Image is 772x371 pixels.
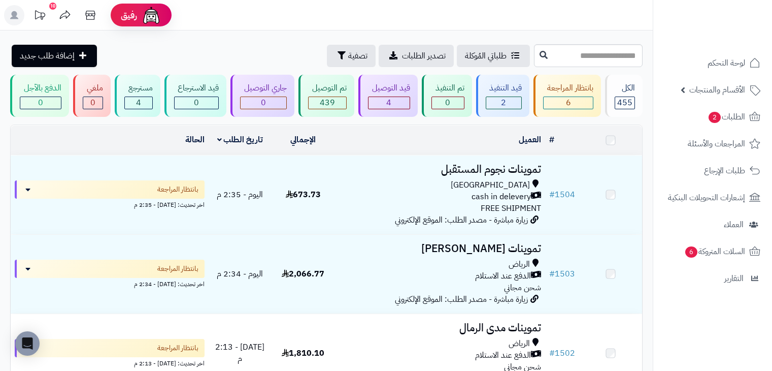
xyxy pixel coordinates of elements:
span: اليوم - 2:34 م [217,268,263,280]
h3: تموينات مدى الرمال [339,322,541,334]
a: # [549,134,554,146]
a: الإجمالي [290,134,316,146]
span: بانتظار المراجعة [157,343,198,353]
span: الرياض [509,259,530,270]
a: المراجعات والأسئلة [659,132,766,156]
a: بانتظار المراجعة 6 [531,75,603,117]
div: 0 [83,97,103,109]
a: السلات المتروكة6 [659,239,766,264]
span: التقارير [724,271,744,286]
div: تم التوصيل [308,82,347,94]
a: الكل455 [603,75,645,117]
div: اخر تحديث: [DATE] - 2:13 م [15,357,205,368]
span: طلباتي المُوكلة [465,50,507,62]
div: بانتظار المراجعة [543,82,593,94]
a: إشعارات التحويلات البنكية [659,185,766,210]
h3: تموينات [PERSON_NAME] [339,243,541,255]
span: 455 [617,97,632,109]
a: تم التوصيل 439 [296,75,356,117]
span: إشعارات التحويلات البنكية [668,191,745,205]
span: رفيق [121,9,137,21]
div: 10 [49,3,56,10]
a: العملاء [659,212,766,237]
div: مسترجع [124,82,153,94]
div: 2 [486,97,522,109]
div: تم التنفيذ [431,82,464,94]
a: جاري التوصيل 0 [228,75,296,117]
span: العملاء [724,218,744,232]
a: إضافة طلب جديد [12,45,97,67]
a: الدفع بالآجل 0 [8,75,71,117]
span: 4 [136,97,141,109]
span: 0 [445,97,450,109]
span: 6 [566,97,571,109]
span: cash in delevery [472,191,531,203]
a: التقارير [659,266,766,291]
span: 4 [386,97,391,109]
div: ملغي [83,82,103,94]
img: ai-face.png [141,5,161,25]
a: #1502 [549,347,575,359]
span: FREE SHIPMENT [481,202,541,214]
span: # [549,347,555,359]
span: 6 [685,246,697,258]
span: 673.73 [286,189,321,201]
h3: تموينات نجوم المستقبل [339,164,541,175]
a: ملغي 0 [71,75,113,117]
span: الطلبات [708,110,745,124]
a: تم التنفيذ 0 [420,75,474,117]
span: السلات المتروكة [684,244,745,259]
a: طلبات الإرجاع [659,159,766,183]
span: بانتظار المراجعة [157,264,198,274]
a: قيد الاسترجاع 0 [162,75,229,117]
div: قيد التنفيذ [486,82,522,94]
span: 0 [38,97,43,109]
span: بانتظار المراجعة [157,184,198,195]
div: الكل [615,82,635,94]
span: 439 [320,97,335,109]
div: Open Intercom Messenger [15,331,40,356]
a: الطلبات2 [659,105,766,129]
span: 0 [90,97,95,109]
div: 4 [368,97,410,109]
a: مسترجع 4 [113,75,162,117]
div: قيد الاسترجاع [174,82,219,94]
div: 0 [20,97,61,109]
button: تصفية [327,45,376,67]
div: 4 [125,97,152,109]
div: جاري التوصيل [240,82,287,94]
span: 2,066.77 [282,268,324,280]
div: 6 [544,97,593,109]
span: [DATE] - 2:13 م [215,341,264,365]
span: الدفع عند الاستلام [475,270,531,282]
span: الدفع عند الاستلام [475,350,531,361]
span: لوحة التحكم [708,56,745,70]
span: # [549,268,555,280]
span: اليوم - 2:35 م [217,189,263,201]
span: الرياض [509,338,530,350]
div: 439 [309,97,346,109]
a: تحديثات المنصة [27,5,52,28]
span: 0 [261,97,266,109]
a: #1503 [549,268,575,280]
div: اخر تحديث: [DATE] - 2:34 م [15,278,205,289]
a: الحالة [185,134,205,146]
span: زيارة مباشرة - مصدر الطلب: الموقع الإلكتروني [395,293,528,305]
span: 0 [194,97,199,109]
a: لوحة التحكم [659,51,766,75]
span: شحن مجاني [504,282,541,294]
div: 0 [175,97,219,109]
span: 2 [501,97,506,109]
span: زيارة مباشرة - مصدر الطلب: الموقع الإلكتروني [395,214,528,226]
span: الأقسام والمنتجات [689,83,745,97]
a: تصدير الطلبات [379,45,454,67]
span: تصفية [348,50,367,62]
span: المراجعات والأسئلة [688,137,745,151]
div: 0 [241,97,286,109]
span: طلبات الإرجاع [704,164,745,178]
span: إضافة طلب جديد [20,50,75,62]
span: [GEOGRAPHIC_DATA] [451,179,530,191]
span: # [549,189,555,201]
div: قيد التوصيل [368,82,410,94]
div: اخر تحديث: [DATE] - 2:35 م [15,199,205,209]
